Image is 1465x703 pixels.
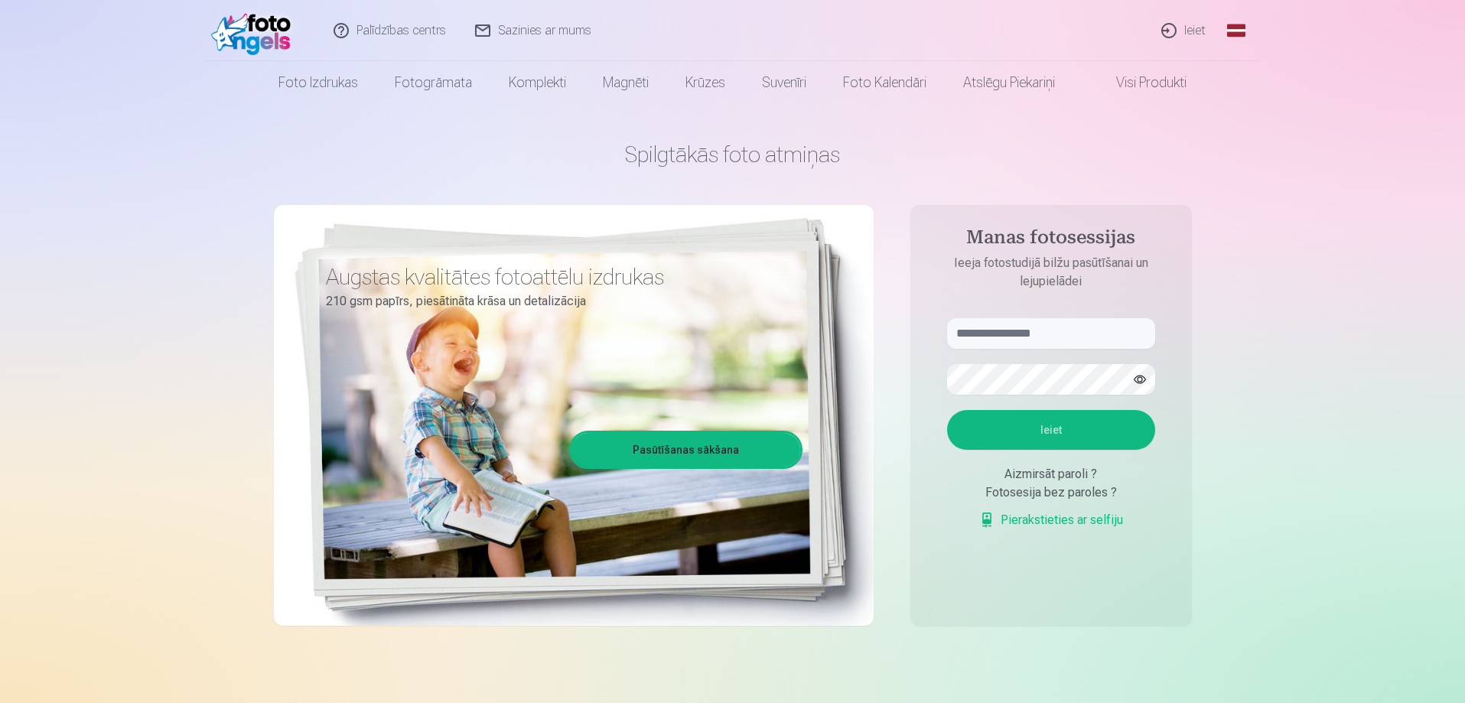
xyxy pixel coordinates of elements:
[667,61,744,104] a: Krūzes
[211,6,299,55] img: /fa1
[932,226,1170,254] h4: Manas fotosessijas
[490,61,584,104] a: Komplekti
[945,61,1073,104] a: Atslēgu piekariņi
[326,263,791,291] h3: Augstas kvalitātes fotoattēlu izdrukas
[260,61,376,104] a: Foto izdrukas
[584,61,667,104] a: Magnēti
[947,483,1155,502] div: Fotosesija bez paroles ?
[947,465,1155,483] div: Aizmirsāt paroli ?
[744,61,825,104] a: Suvenīri
[1073,61,1205,104] a: Visi produkti
[932,254,1170,291] p: Ieeja fotostudijā bilžu pasūtīšanai un lejupielādei
[979,511,1123,529] a: Pierakstieties ar selfiju
[376,61,490,104] a: Fotogrāmata
[274,141,1192,168] h1: Spilgtākās foto atmiņas
[947,410,1155,450] button: Ieiet
[326,291,791,312] p: 210 gsm papīrs, piesātināta krāsa un detalizācija
[571,433,800,467] a: Pasūtīšanas sākšana
[825,61,945,104] a: Foto kalendāri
